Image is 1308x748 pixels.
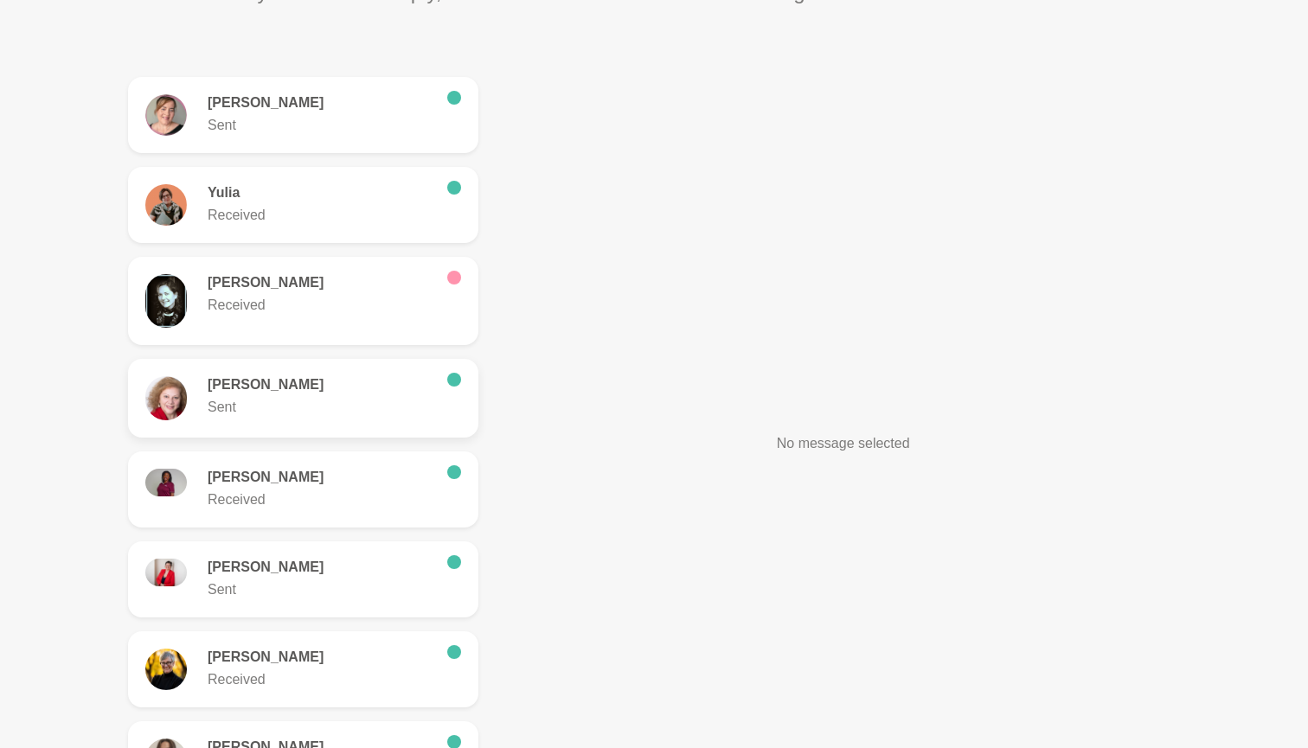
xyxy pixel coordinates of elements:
[208,559,433,576] h6: [PERSON_NAME]
[208,469,433,486] h6: [PERSON_NAME]
[777,433,910,454] p: No message selected
[208,376,433,393] h6: [PERSON_NAME]
[208,274,433,291] h6: [PERSON_NAME]
[208,115,433,136] p: Sent
[208,205,433,226] p: Received
[208,489,433,510] p: Received
[208,397,433,418] p: Sent
[208,669,433,690] p: Received
[208,184,433,201] h6: Yulia
[208,649,433,666] h6: [PERSON_NAME]
[208,579,433,600] p: Sent
[208,295,433,316] p: Received
[208,94,433,112] h6: [PERSON_NAME]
